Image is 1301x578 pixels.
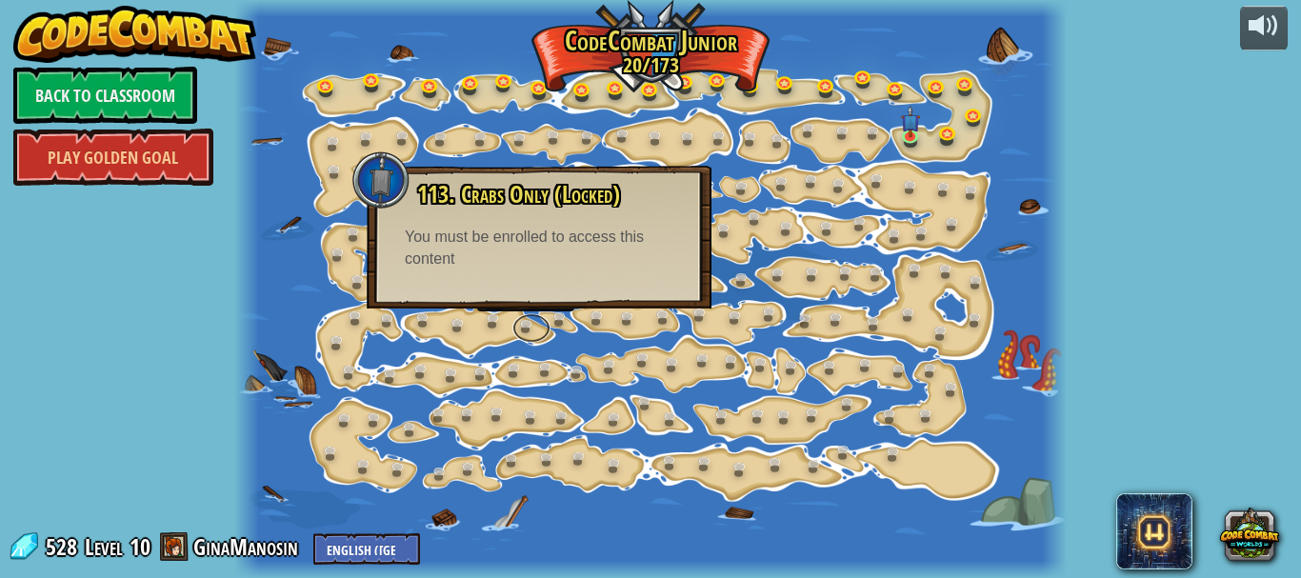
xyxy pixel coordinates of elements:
img: level-banner-unstarted-subscriber.png [901,106,920,138]
a: Play Golden Goal [13,129,213,186]
button: Adjust volume [1240,6,1288,50]
span: 113. Crabs Only (Locked) [417,178,620,210]
span: 528 [46,531,83,562]
a: GinaManosin [193,531,304,562]
a: Back to Classroom [13,67,197,124]
span: 10 [130,531,150,562]
img: CodeCombat - Learn how to code by playing a game [13,6,257,63]
span: Level [85,531,123,563]
div: You must be enrolled to access this content [405,227,673,270]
